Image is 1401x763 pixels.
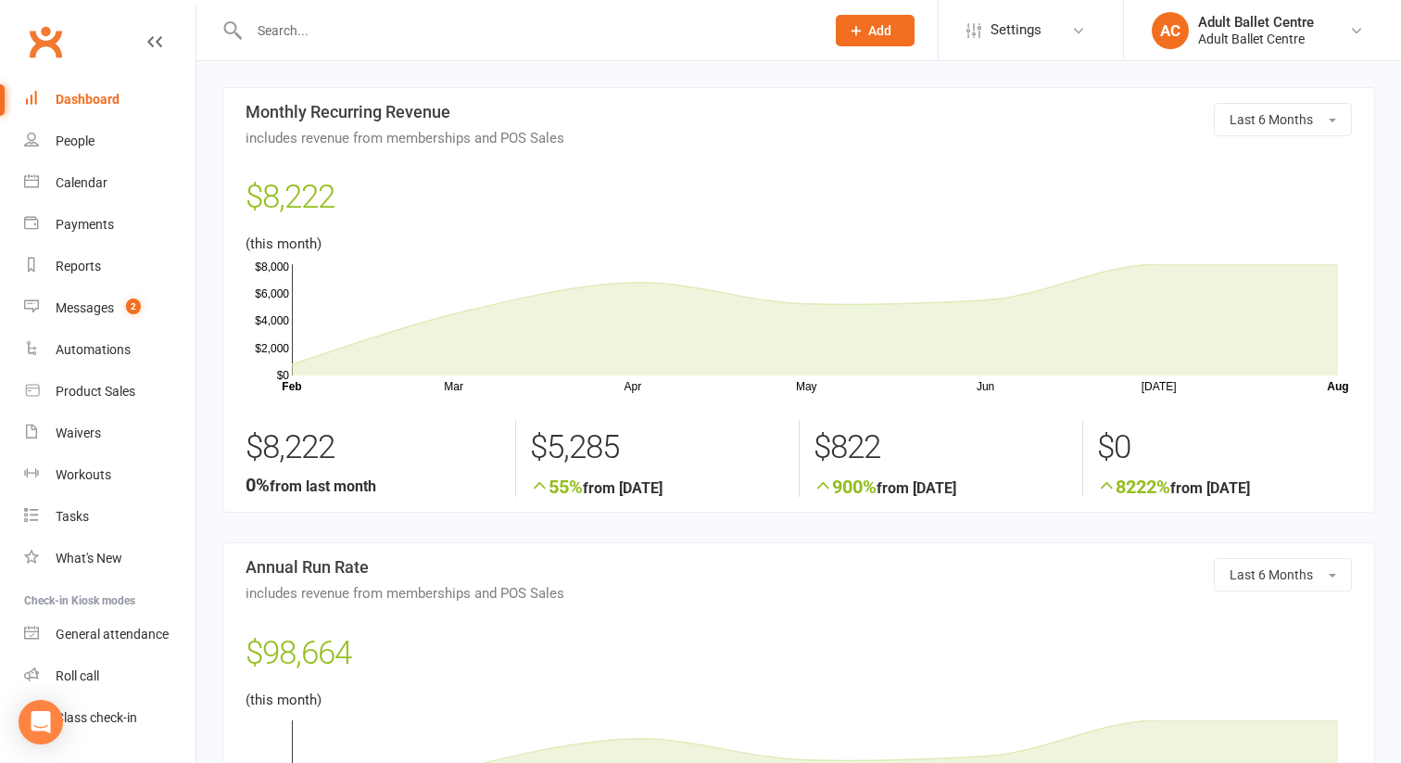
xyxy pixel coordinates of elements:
div: General attendance [56,627,169,642]
strong: from [DATE] [814,476,1068,497]
div: $8,222 [246,172,1352,233]
a: Tasks [24,496,196,538]
span: 0% [246,474,270,496]
div: $98,664 [246,628,1352,689]
div: $5,285 [530,420,785,476]
a: Automations [24,329,196,371]
h3: Annual Run Rate [246,558,1352,601]
strong: from last month [246,476,501,495]
a: Messages 2 [24,287,196,329]
h3: Monthly Recurring Revenue [246,103,1352,146]
main: (this month) [246,172,1352,394]
strong: from [DATE] [530,476,785,497]
span: Add [868,23,891,38]
div: $0 [1097,420,1352,476]
a: Product Sales [24,371,196,413]
a: General attendance kiosk mode [24,614,196,655]
span: 2 [126,299,141,314]
span: Last 6 Months [1230,567,1313,582]
div: Reports [56,259,101,273]
span: includes revenue from memberships and POS Sales [246,586,1352,602]
div: Waivers [56,426,101,440]
span: 8222% [1097,476,1170,498]
span: Settings [991,9,1041,51]
div: Adult Ballet Centre [1198,14,1314,31]
span: Last 6 Months [1230,112,1313,127]
div: Product Sales [56,384,135,399]
a: People [24,121,196,162]
button: Last 6 Months [1214,103,1352,136]
button: Add [836,15,915,46]
a: Class kiosk mode [24,697,196,739]
span: 900% [814,476,877,498]
div: Roll call [56,668,99,683]
div: Adult Ballet Centre [1198,31,1314,47]
div: AC [1152,12,1189,49]
div: $822 [814,420,1068,476]
div: Dashboard [56,92,120,107]
div: People [56,134,95,148]
a: Workouts [24,454,196,496]
button: Last 6 Months [1214,558,1352,591]
div: Automations [56,342,131,357]
div: Tasks [56,509,89,524]
a: Waivers [24,413,196,454]
div: $8,222 [246,420,501,476]
div: Payments [56,217,114,232]
span: 55% [530,476,583,498]
div: What's New [56,551,122,566]
a: Reports [24,246,196,287]
div: Open Intercom Messenger [19,700,63,744]
a: Dashboard [24,79,196,121]
div: Workouts [56,467,111,482]
span: includes revenue from memberships and POS Sales [246,131,1352,146]
div: Calendar [56,175,107,190]
div: Class check-in [56,710,137,725]
div: Messages [56,300,114,315]
a: Clubworx [22,19,69,65]
a: Roll call [24,655,196,697]
strong: from [DATE] [1097,476,1352,497]
a: Calendar [24,162,196,204]
input: Search... [244,18,812,44]
a: Payments [24,204,196,246]
a: What's New [24,538,196,579]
